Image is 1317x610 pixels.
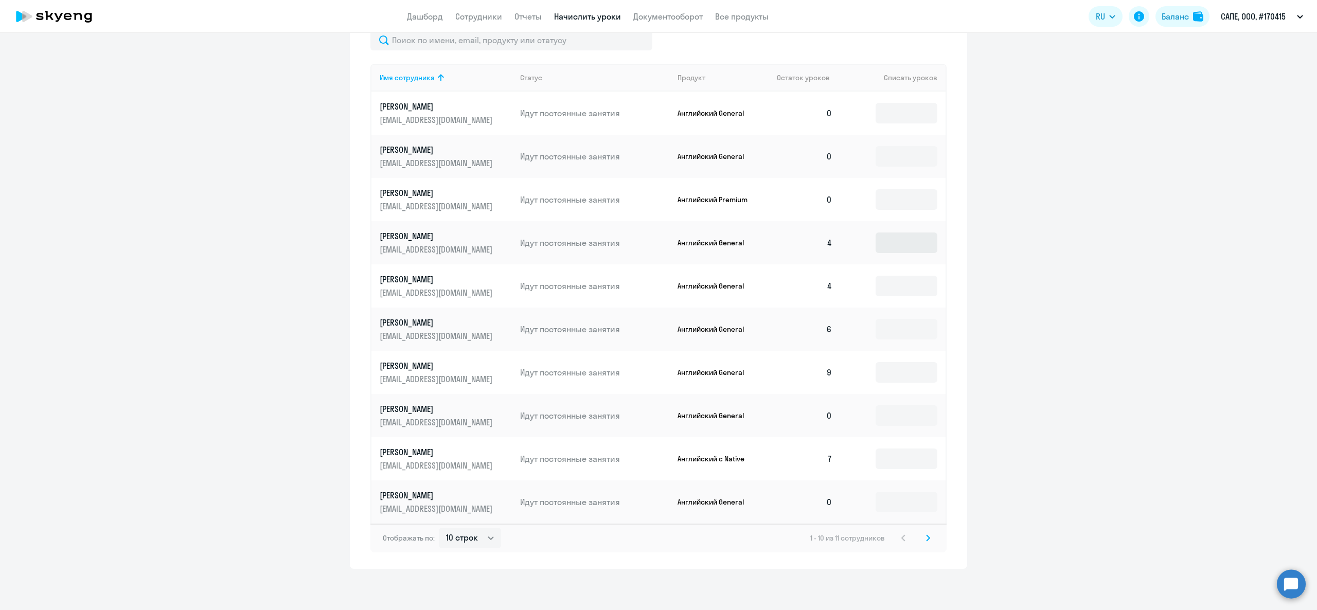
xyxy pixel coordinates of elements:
p: [PERSON_NAME] [380,101,495,112]
div: Остаток уроков [777,73,841,82]
td: 0 [769,394,841,437]
a: [PERSON_NAME][EMAIL_ADDRESS][DOMAIN_NAME] [380,446,512,471]
a: [PERSON_NAME][EMAIL_ADDRESS][DOMAIN_NAME] [380,317,512,342]
td: 0 [769,92,841,135]
p: Идут постоянные занятия [520,496,669,508]
p: [EMAIL_ADDRESS][DOMAIN_NAME] [380,244,495,255]
p: [PERSON_NAME] [380,187,495,199]
p: [PERSON_NAME] [380,490,495,501]
p: Идут постоянные занятия [520,367,669,378]
div: Продукт [678,73,705,82]
td: 0 [769,178,841,221]
p: Английский General [678,368,755,377]
p: [EMAIL_ADDRESS][DOMAIN_NAME] [380,503,495,514]
div: Продукт [678,73,769,82]
p: [EMAIL_ADDRESS][DOMAIN_NAME] [380,114,495,125]
td: 0 [769,480,841,524]
div: Статус [520,73,669,82]
p: Идут постоянные занятия [520,280,669,292]
a: [PERSON_NAME][EMAIL_ADDRESS][DOMAIN_NAME] [380,144,512,169]
input: Поиск по имени, email, продукту или статусу [370,30,652,50]
a: [PERSON_NAME][EMAIL_ADDRESS][DOMAIN_NAME] [380,230,512,255]
p: Английский Premium [678,195,755,204]
span: 1 - 10 из 11 сотрудников [810,533,885,543]
td: 6 [769,308,841,351]
img: balance [1193,11,1203,22]
p: Идут постоянные занятия [520,107,669,119]
p: Идут постоянные занятия [520,237,669,248]
p: [EMAIL_ADDRESS][DOMAIN_NAME] [380,417,495,428]
td: 7 [769,437,841,480]
p: САПЕ, ООО, #170415 [1221,10,1286,23]
span: Остаток уроков [777,73,830,82]
td: 4 [769,221,841,264]
p: [PERSON_NAME] [380,446,495,458]
td: 9 [769,351,841,394]
p: [EMAIL_ADDRESS][DOMAIN_NAME] [380,201,495,212]
div: Статус [520,73,542,82]
td: 0 [769,135,841,178]
p: Английский General [678,411,755,420]
p: Идут постоянные занятия [520,194,669,205]
button: RU [1089,6,1123,27]
a: Отчеты [514,11,542,22]
span: RU [1096,10,1105,23]
p: [EMAIL_ADDRESS][DOMAIN_NAME] [380,157,495,169]
a: [PERSON_NAME][EMAIL_ADDRESS][DOMAIN_NAME] [380,403,512,428]
p: [PERSON_NAME] [380,317,495,328]
p: Английский с Native [678,454,755,463]
th: Списать уроков [841,64,946,92]
td: 4 [769,264,841,308]
p: Английский General [678,238,755,247]
span: Отображать по: [383,533,435,543]
p: Английский General [678,109,755,118]
div: Имя сотрудника [380,73,512,82]
p: [EMAIL_ADDRESS][DOMAIN_NAME] [380,330,495,342]
div: Баланс [1162,10,1189,23]
p: Английский General [678,152,755,161]
p: Английский General [678,497,755,507]
a: [PERSON_NAME][EMAIL_ADDRESS][DOMAIN_NAME] [380,490,512,514]
a: [PERSON_NAME][EMAIL_ADDRESS][DOMAIN_NAME] [380,187,512,212]
button: Балансbalance [1155,6,1209,27]
p: [PERSON_NAME] [380,230,495,242]
p: [PERSON_NAME] [380,360,495,371]
p: Идут постоянные занятия [520,410,669,421]
a: Документооборот [633,11,703,22]
p: Английский General [678,281,755,291]
a: Дашборд [407,11,443,22]
a: [PERSON_NAME][EMAIL_ADDRESS][DOMAIN_NAME] [380,360,512,385]
p: Английский General [678,325,755,334]
div: Имя сотрудника [380,73,435,82]
p: Идут постоянные занятия [520,151,669,162]
p: Идут постоянные занятия [520,324,669,335]
p: [PERSON_NAME] [380,274,495,285]
p: [EMAIL_ADDRESS][DOMAIN_NAME] [380,287,495,298]
p: [EMAIL_ADDRESS][DOMAIN_NAME] [380,460,495,471]
a: Все продукты [715,11,769,22]
p: [PERSON_NAME] [380,144,495,155]
a: Сотрудники [455,11,502,22]
a: [PERSON_NAME][EMAIL_ADDRESS][DOMAIN_NAME] [380,274,512,298]
a: Начислить уроки [554,11,621,22]
p: [EMAIL_ADDRESS][DOMAIN_NAME] [380,373,495,385]
a: [PERSON_NAME][EMAIL_ADDRESS][DOMAIN_NAME] [380,101,512,125]
p: [PERSON_NAME] [380,403,495,415]
p: Идут постоянные занятия [520,453,669,464]
button: САПЕ, ООО, #170415 [1216,4,1308,29]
